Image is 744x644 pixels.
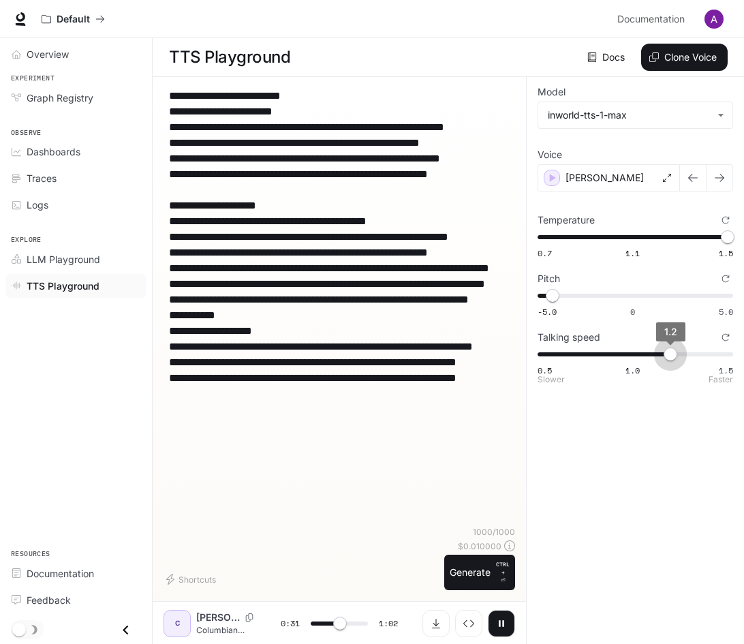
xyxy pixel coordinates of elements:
[455,610,482,637] button: Inspect
[700,5,728,33] button: User avatar
[35,5,111,33] button: All workspaces
[5,166,146,190] a: Traces
[630,306,635,318] span: 0
[718,213,733,228] button: Reset to default
[422,610,450,637] button: Download audio
[565,171,644,185] p: [PERSON_NAME]
[538,215,595,225] p: Temperature
[5,140,146,164] a: Dashboards
[5,274,146,298] a: TTS Playground
[641,44,728,71] button: Clone Voice
[625,365,640,376] span: 1.0
[5,42,146,66] a: Overview
[5,562,146,585] a: Documentation
[538,365,552,376] span: 0.5
[164,568,221,590] button: Shortcuts
[548,108,711,122] div: inworld-tts-1-max
[538,375,565,384] p: Slower
[281,617,300,630] span: 0:31
[719,365,733,376] span: 1.5
[379,617,398,630] span: 1:02
[709,375,733,384] p: Faster
[538,150,562,159] p: Voice
[612,5,695,33] a: Documentation
[718,330,733,345] button: Reset to default
[27,566,94,581] span: Documentation
[27,593,71,607] span: Feedback
[27,279,99,293] span: TTS Playground
[538,87,565,97] p: Model
[166,613,188,634] div: C
[27,171,57,185] span: Traces
[538,102,732,128] div: inworld-tts-1-max
[538,306,557,318] span: -5.0
[625,247,640,259] span: 1.1
[240,613,259,622] button: Copy Voice ID
[496,560,510,585] p: ⏎
[27,91,93,105] span: Graph Registry
[12,622,26,637] span: Dark mode toggle
[57,14,90,25] p: Default
[585,44,630,71] a: Docs
[473,526,515,538] p: 1000 / 1000
[5,588,146,612] a: Feedback
[110,616,141,644] button: Close drawer
[704,10,724,29] img: User avatar
[5,247,146,271] a: LLM Playground
[664,326,677,337] span: 1.2
[5,193,146,217] a: Logs
[538,333,600,342] p: Talking speed
[538,274,560,283] p: Pitch
[718,271,733,286] button: Reset to default
[5,86,146,110] a: Graph Registry
[169,44,290,71] h1: TTS Playground
[27,252,100,266] span: LLM Playground
[27,47,69,61] span: Overview
[444,555,515,590] button: GenerateCTRL +⏎
[196,611,240,624] p: [PERSON_NAME]
[719,247,733,259] span: 1.5
[27,144,80,159] span: Dashboards
[617,11,685,28] span: Documentation
[719,306,733,318] span: 5.0
[196,624,262,636] p: Columbian Exchange, Spanish Exploration, and Conquest In [DATE], the world was in many of its asp...
[538,247,552,259] span: 0.7
[496,560,510,577] p: CTRL +
[458,540,501,552] p: $ 0.010000
[27,198,48,212] span: Logs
